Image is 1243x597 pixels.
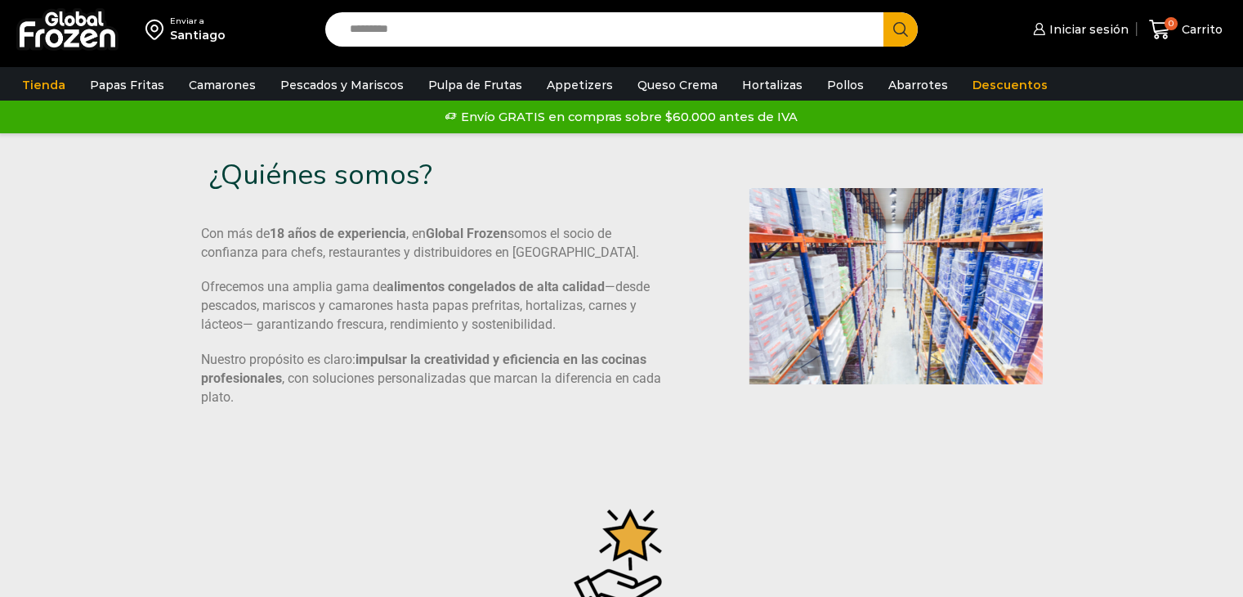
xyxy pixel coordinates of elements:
a: Appetizers [539,70,621,101]
div: Santiago [170,27,226,43]
b: impulsar la creatividad y eficiencia en las cocinas profesionales [201,352,646,386]
p: Nuestro propósito es claro: , con soluciones personalizadas que marcan la diferencia en cada plato. [201,351,665,407]
img: address-field-icon.svg [145,16,170,43]
div: Enviar a [170,16,226,27]
a: Papas Fritas [82,70,172,101]
a: Tienda [14,70,74,101]
a: Pescados y Mariscos [272,70,412,101]
b: alimentos congelados de alta calidad [387,279,605,294]
a: 0 Carrito [1145,11,1227,49]
button: Search button [883,12,918,47]
a: Abarrotes [880,70,956,101]
a: Descuentos [964,70,1056,101]
b: Global Frozen [426,226,507,241]
p: Ofrecemos una amplia gama de —desde pescados, mariscos y camarones hasta papas prefritas, hortali... [201,278,665,334]
p: Con más de , en somos el socio de confianza para chefs, restaurantes y distribuidores en [GEOGRAP... [201,225,665,263]
span: Carrito [1178,21,1223,38]
a: Camarones [181,70,264,101]
span: Iniciar sesión [1045,21,1129,38]
a: Hortalizas [734,70,811,101]
h3: ¿Quiénes somos? [209,158,605,192]
a: Pulpa de Frutas [420,70,530,101]
span: 0 [1165,17,1178,30]
a: Pollos [819,70,872,101]
a: Queso Crema [629,70,726,101]
b: 18 años de experiencia [270,226,406,241]
a: Iniciar sesión [1029,13,1129,46]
